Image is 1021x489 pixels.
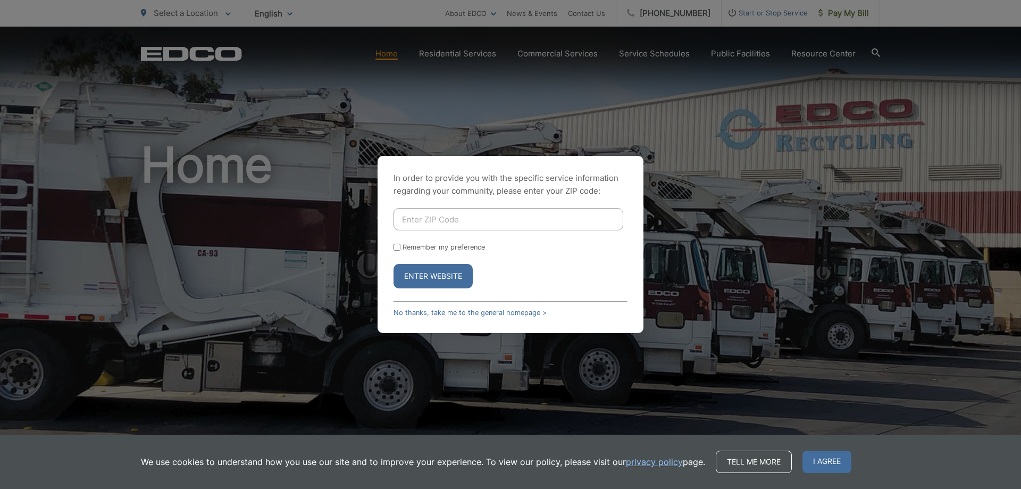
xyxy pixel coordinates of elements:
[394,172,627,197] p: In order to provide you with the specific service information regarding your community, please en...
[716,451,792,473] a: Tell me more
[802,451,851,473] span: I agree
[394,208,623,230] input: Enter ZIP Code
[141,455,705,468] p: We use cookies to understand how you use our site and to improve your experience. To view our pol...
[394,309,547,317] a: No thanks, take me to the general homepage >
[394,264,473,288] button: Enter Website
[403,243,485,251] label: Remember my preference
[626,455,683,468] a: privacy policy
